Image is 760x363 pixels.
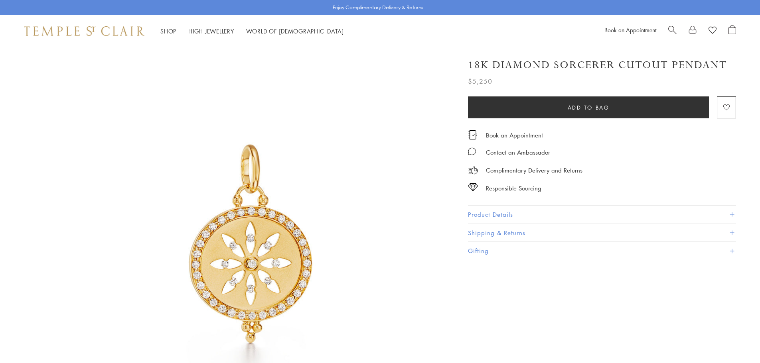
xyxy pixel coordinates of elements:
[486,183,541,193] div: Responsible Sourcing
[246,27,344,35] a: World of [DEMOGRAPHIC_DATA]World of [DEMOGRAPHIC_DATA]
[468,242,736,260] button: Gifting
[160,26,344,36] nav: Main navigation
[728,25,736,37] a: Open Shopping Bag
[604,26,656,34] a: Book an Appointment
[468,224,736,242] button: Shipping & Returns
[468,76,492,86] span: $5,250
[709,25,717,37] a: View Wishlist
[486,165,582,175] p: Complimentary Delivery and Returns
[486,131,543,139] a: Book an Appointment
[468,183,478,191] img: icon_sourcing.svg
[468,130,478,139] img: icon_appointment.svg
[468,58,727,72] h1: 18K Diamond Sorcerer Cutout Pendant
[568,103,610,112] span: Add to bag
[188,27,234,35] a: High JewelleryHigh Jewellery
[468,165,478,175] img: icon_delivery.svg
[468,147,476,155] img: MessageIcon-01_2.svg
[160,27,176,35] a: ShopShop
[24,26,144,36] img: Temple St. Clair
[668,25,677,37] a: Search
[486,147,550,157] div: Contact an Ambassador
[468,206,736,224] button: Product Details
[333,4,423,12] p: Enjoy Complimentary Delivery & Returns
[468,96,709,118] button: Add to bag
